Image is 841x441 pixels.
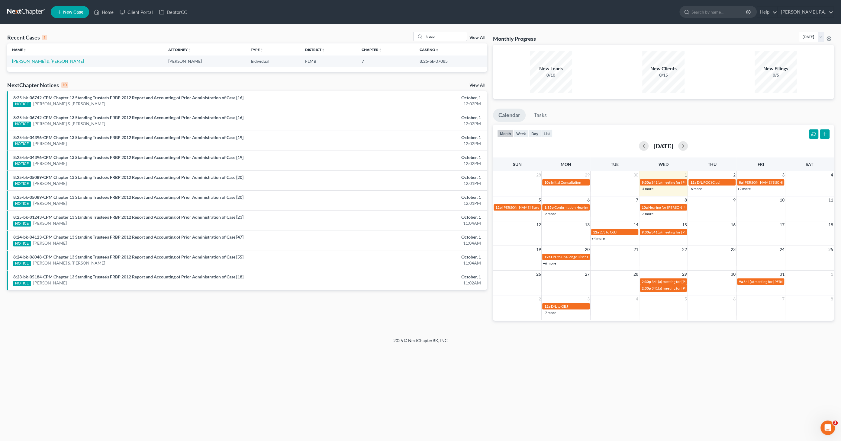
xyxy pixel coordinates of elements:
[63,10,83,14] span: New Case
[758,162,764,167] span: Fri
[33,160,67,167] a: [PERSON_NAME]
[33,141,67,147] a: [PERSON_NAME]
[514,129,529,138] button: week
[640,186,653,191] a: +4 more
[544,304,550,309] span: 12a
[633,246,639,253] span: 21
[551,304,568,309] span: D/L to OBJ
[743,180,794,185] span: [PERSON_NAME]'S SCHEDULE
[733,295,736,303] span: 6
[648,205,738,210] span: Hearing for [PERSON_NAME], 3rd and [PERSON_NAME]
[544,205,553,210] span: 1:35p
[329,121,481,127] div: 12:02PM
[743,279,831,284] span: 341(a) meeting for [PERSON_NAME] [PERSON_NAME]
[739,279,743,284] span: 9a
[33,240,67,246] a: [PERSON_NAME]
[379,48,382,52] i: unfold_more
[13,234,243,240] a: 8:24-bk-04123-CPM Chapter 13 Standing Trustee's FRBP 2012 Report and Accounting of Prior Administ...
[737,186,751,191] a: +2 more
[642,230,651,234] span: 9:30a
[779,271,785,278] span: 31
[691,6,747,17] input: Search by name...
[642,180,651,185] span: 9:30a
[329,101,481,107] div: 12:02PM
[543,310,556,315] a: +7 more
[187,48,191,52] i: unfold_more
[733,171,736,179] span: 2
[420,47,439,52] a: Case Nounfold_more
[757,7,777,17] a: Help
[781,171,785,179] span: 3
[591,236,605,241] a: +4 more
[681,246,688,253] span: 22
[329,194,481,200] div: October, 1
[543,261,556,265] a: +6 more
[551,180,581,185] span: Initial Consultation
[12,47,27,52] a: Nameunfold_more
[653,143,673,149] h2: [DATE]
[329,154,481,160] div: October, 1
[415,56,487,67] td: 8:25-bk-07085
[362,47,382,52] a: Chapterunfold_more
[13,181,31,187] div: NOTICE
[321,48,325,52] i: unfold_more
[538,196,541,204] span: 5
[23,48,27,52] i: unfold_more
[587,196,590,204] span: 6
[329,214,481,220] div: October, 1
[13,254,243,259] a: 8:24-bk-06048-CPM Chapter 13 Standing Trustee's FRBP 2012 Report and Accounting of Prior Administ...
[640,211,653,216] a: +3 more
[806,162,813,167] span: Sat
[13,195,243,200] a: 8:25-bk-05089-CPM Chapter 13 Standing Trustee's FRBP 2012 Report and Accounting of Prior Administ...
[329,141,481,147] div: 12:02PM
[779,221,785,228] span: 17
[535,246,541,253] span: 19
[779,246,785,253] span: 24
[651,180,710,185] span: 341(a) meeting for [PERSON_NAME]
[529,129,541,138] button: day
[117,7,156,17] a: Client Portal
[13,221,31,227] div: NOTICE
[733,196,736,204] span: 9
[329,260,481,266] div: 11:04AM
[435,48,439,52] i: unfold_more
[33,101,105,107] a: [PERSON_NAME] & [PERSON_NAME]
[541,129,553,138] button: list
[7,81,68,89] div: NextChapter Notices
[681,271,688,278] span: 29
[33,280,67,286] a: [PERSON_NAME]
[544,180,550,185] span: 10a
[755,65,797,72] div: New Filings
[329,234,481,240] div: October, 1
[584,171,590,179] span: 29
[12,59,84,64] a: [PERSON_NAME] & [PERSON_NAME]
[828,221,834,228] span: 18
[684,171,688,179] span: 1
[830,171,834,179] span: 4
[538,295,541,303] span: 2
[13,161,31,167] div: NOTICE
[424,32,467,41] input: Search by name...
[91,7,117,17] a: Home
[300,56,357,67] td: FLMB
[13,261,31,266] div: NOTICE
[13,241,31,246] div: NOTICE
[13,115,243,120] a: 8:25-bk-06742-CPM Chapter 13 Standing Trustee's FRBP 2012 Report and Accounting of Prior Administ...
[708,162,717,167] span: Thu
[33,121,105,127] a: [PERSON_NAME] & [PERSON_NAME]
[61,82,68,88] div: 10
[13,102,31,107] div: NOTICE
[7,34,47,41] div: Recent Cases
[13,95,243,100] a: 8:25-bk-06742-CPM Chapter 13 Standing Trustee's FRBP 2012 Report and Accounting of Prior Administ...
[13,274,243,279] a: 8:23-bk-05184-CPM Chapter 13 Standing Trustee's FRBP 2012 Report and Accounting of Prior Administ...
[584,221,590,228] span: 13
[651,230,710,234] span: 341(a) meeting for [PERSON_NAME]
[551,255,613,259] span: D/L to Challenge Dischargeability (Clay)
[584,246,590,253] span: 20
[329,280,481,286] div: 11:02AM
[33,180,67,186] a: [PERSON_NAME]
[530,72,572,78] div: 0/10
[329,274,481,280] div: October, 1
[163,56,246,67] td: [PERSON_NAME]
[833,420,838,425] span: 3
